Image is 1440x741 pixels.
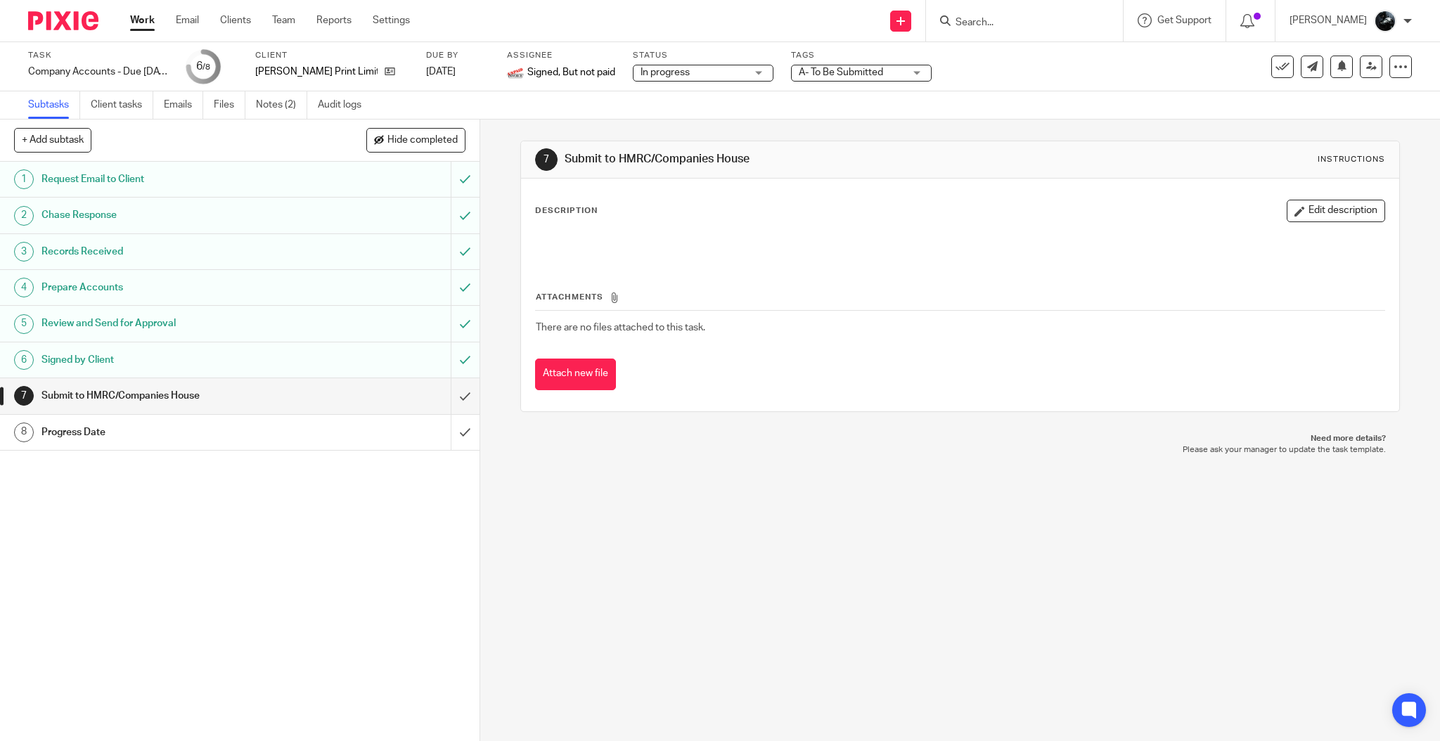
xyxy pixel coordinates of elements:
h1: Signed by Client [41,349,305,370]
span: Get Support [1157,15,1211,25]
label: Due by [426,50,489,61]
p: [PERSON_NAME] [1290,13,1367,27]
input: Search [954,17,1081,30]
a: Files [214,91,245,119]
h1: Progress Date [41,422,305,443]
span: Signed, But not paid [527,65,615,79]
img: Pixie [28,11,98,30]
h1: Submit to HMRC/Companies House [565,152,990,167]
div: 7 [535,148,558,171]
span: There are no files attached to this task. [536,323,705,333]
div: 7 [14,386,34,406]
span: A- To Be Submitted [799,67,883,77]
div: 4 [14,278,34,297]
h1: Records Received [41,241,305,262]
img: 1000002122.jpg [1374,10,1396,32]
h1: Review and Send for Approval [41,313,305,334]
a: Settings [373,13,410,27]
div: Company Accounts - Due [DATE] Onwards [28,65,169,79]
div: 2 [14,206,34,226]
h1: Submit to HMRC/Companies House [41,385,305,406]
div: 8 [14,423,34,442]
div: 6 [14,350,34,370]
h1: Request Email to Client [41,169,305,190]
small: /8 [202,63,210,71]
p: Description [535,205,598,217]
div: Company Accounts - Due 1st May 2023 Onwards [28,65,169,79]
h1: Prepare Accounts [41,277,305,298]
a: Notes (2) [256,91,307,119]
a: Subtasks [28,91,80,119]
a: Client tasks [91,91,153,119]
a: Emails [164,91,203,119]
img: 1000002145.png [507,65,524,82]
a: Reports [316,13,352,27]
p: [PERSON_NAME] Print Limited [255,65,378,79]
label: Client [255,50,409,61]
label: Status [633,50,773,61]
div: 5 [14,314,34,334]
button: Attach new file [535,359,616,390]
a: Email [176,13,199,27]
a: Work [130,13,155,27]
p: Need more details? [534,433,1387,444]
div: 3 [14,242,34,262]
span: Attachments [536,293,603,301]
label: Task [28,50,169,61]
div: 1 [14,169,34,189]
a: Audit logs [318,91,372,119]
label: Assignee [507,50,615,61]
span: Hide completed [387,135,458,146]
button: Hide completed [366,128,465,152]
div: Instructions [1318,154,1385,165]
button: + Add subtask [14,128,91,152]
h1: Chase Response [41,205,305,226]
div: 6 [196,58,210,75]
button: Edit description [1287,200,1385,222]
label: Tags [791,50,932,61]
p: Please ask your manager to update the task template. [534,444,1387,456]
span: [DATE] [426,67,456,77]
a: Team [272,13,295,27]
span: In progress [641,67,690,77]
a: Clients [220,13,251,27]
